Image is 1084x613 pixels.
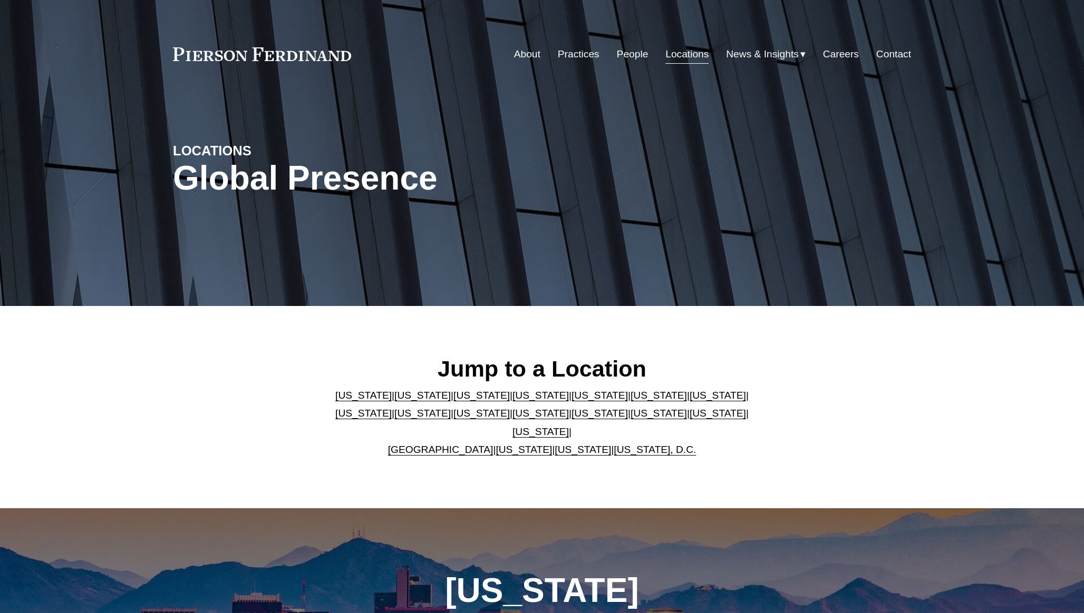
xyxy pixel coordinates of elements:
a: [US_STATE], D.C. [614,444,696,455]
a: [US_STATE] [631,408,687,419]
p: | | | | | | | | | | | | | | | | | | [327,387,758,459]
a: [US_STATE] [394,408,451,419]
a: Contact [876,44,911,64]
a: folder dropdown [726,44,806,64]
h2: Jump to a Location [327,355,758,382]
span: News & Insights [726,45,799,64]
a: Locations [665,44,709,64]
h4: LOCATIONS [173,142,357,159]
a: [US_STATE] [572,408,628,419]
a: [US_STATE] [512,408,569,419]
a: [US_STATE] [453,390,510,401]
a: About [514,44,540,64]
a: [US_STATE] [555,444,611,455]
a: [US_STATE] [690,408,746,419]
a: [US_STATE] [335,390,392,401]
a: [GEOGRAPHIC_DATA] [388,444,493,455]
a: [US_STATE] [690,390,746,401]
a: [US_STATE] [631,390,687,401]
a: Practices [558,44,599,64]
a: [US_STATE] [496,444,552,455]
a: [US_STATE] [453,408,510,419]
a: Careers [823,44,859,64]
a: [US_STATE] [572,390,628,401]
h1: [US_STATE] [388,571,695,610]
a: [US_STATE] [394,390,451,401]
a: [US_STATE] [335,408,392,419]
a: [US_STATE] [512,390,569,401]
a: [US_STATE] [512,426,569,437]
a: People [617,44,649,64]
h1: Global Presence [173,159,665,197]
